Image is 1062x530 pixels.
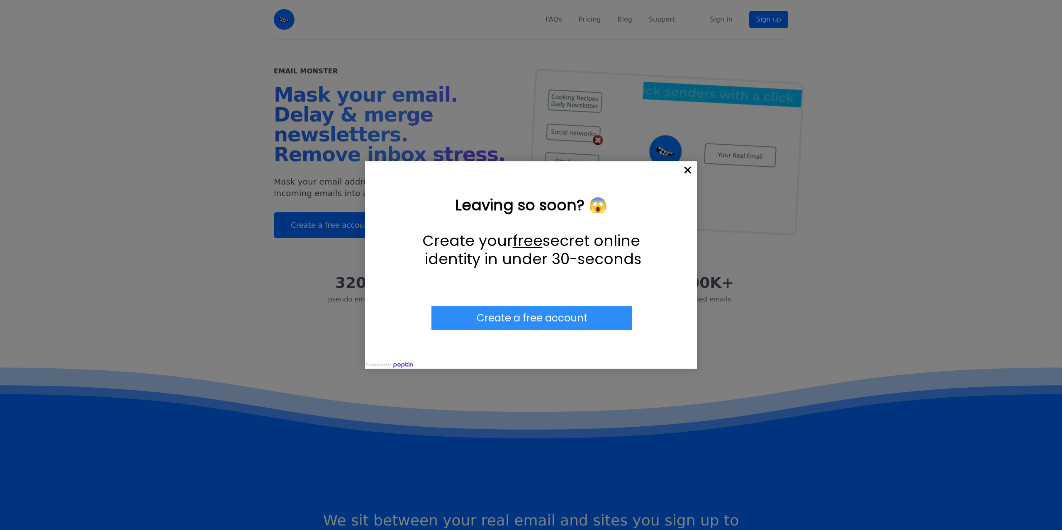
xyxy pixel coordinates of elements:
[513,230,543,251] u: free
[679,161,697,180] div: Close popup
[679,161,697,180] span: ×
[431,306,632,330] div: Submit
[407,232,655,267] p: Create your secret online identity in under 30-seconds
[407,196,655,267] div: Leaving so soon? 😱 Create your free secret online identity in under 30-seconds
[455,194,607,216] strong: Leaving so soon? 😱
[365,360,414,369] img: Powered by poptin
